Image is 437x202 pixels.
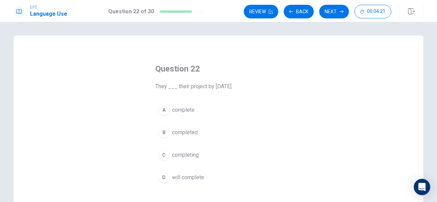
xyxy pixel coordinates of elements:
[244,5,278,18] button: Review
[414,179,430,195] div: Open Intercom Messenger
[284,5,314,18] button: Back
[172,106,195,114] span: complete
[158,172,169,183] div: D
[30,5,67,10] span: EPT
[354,5,391,18] button: 00:04:21
[158,127,169,138] div: B
[158,150,169,160] div: C
[155,63,282,74] h4: Question 22
[30,10,67,18] h1: Language Use
[367,9,385,14] span: 00:04:21
[155,82,282,91] span: They ___ their project by [DATE].
[172,128,198,137] span: completed
[172,173,204,182] span: will complete
[172,151,199,159] span: completing
[155,146,282,164] button: Ccompleting
[155,102,282,119] button: Acomplete
[155,169,282,186] button: Dwill complete
[108,7,154,16] h1: Question 22 of 30
[158,105,169,115] div: A
[155,124,282,141] button: Bcompleted
[319,5,349,18] button: Next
